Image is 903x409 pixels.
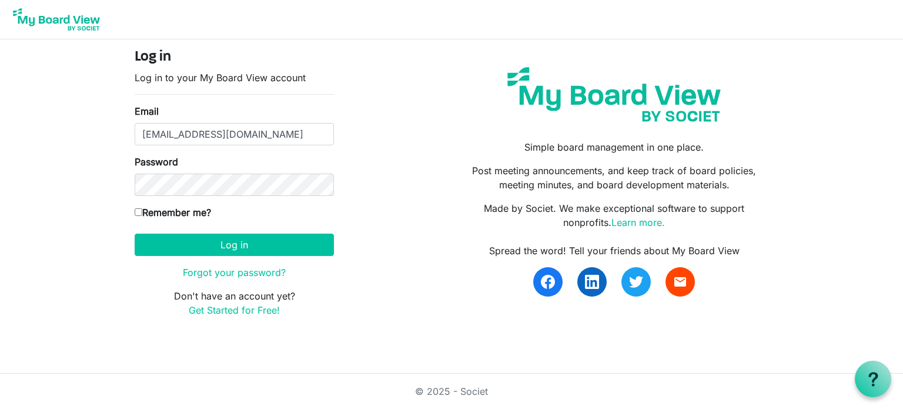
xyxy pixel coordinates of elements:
a: Get Started for Free! [189,304,280,316]
a: © 2025 - Societ [415,385,488,397]
input: Remember me? [135,208,142,216]
img: twitter.svg [629,275,643,289]
label: Remember me? [135,205,211,220]
p: Don't have an account yet? [135,289,334,317]
img: facebook.svg [541,275,555,289]
p: Simple board management in one place. [460,140,768,154]
label: Password [135,155,178,169]
a: Learn more. [611,217,665,228]
p: Made by Societ. We make exceptional software to support nonprofits. [460,201,768,230]
p: Post meeting announcements, and keep track of board policies, meeting minutes, and board developm... [460,164,768,192]
a: Forgot your password? [183,267,286,278]
div: Spread the word! Tell your friends about My Board View [460,244,768,258]
img: linkedin.svg [585,275,599,289]
keeper-lock: Open Keeper Popup [313,127,327,141]
a: email [665,267,695,297]
span: email [673,275,687,289]
p: Log in to your My Board View account [135,71,334,85]
button: Log in [135,234,334,256]
h4: Log in [135,49,334,66]
label: Email [135,104,159,118]
img: My Board View Logo [9,5,103,34]
img: my-board-view-societ.svg [499,58,730,131]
